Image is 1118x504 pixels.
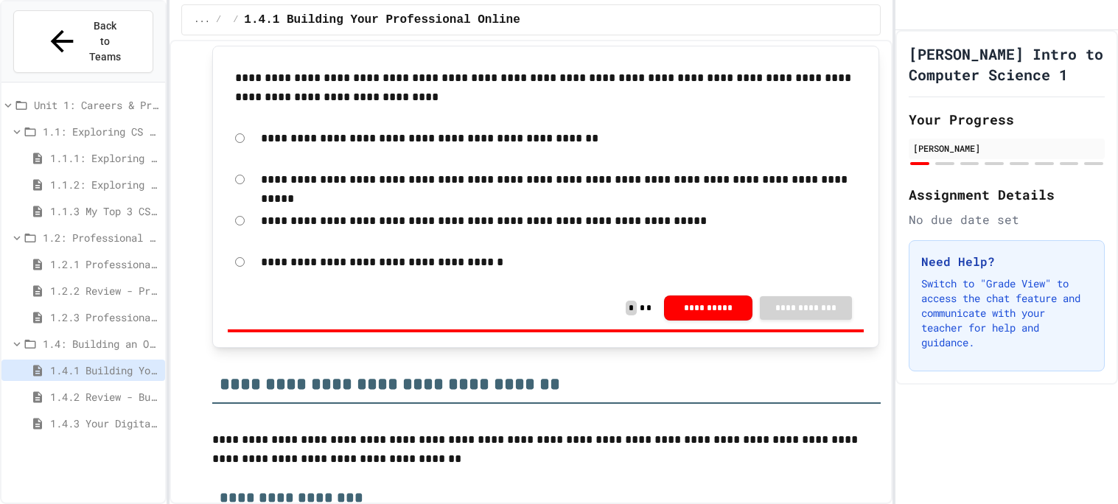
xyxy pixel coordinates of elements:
[909,109,1105,130] h2: Your Progress
[909,43,1105,85] h1: [PERSON_NAME] Intro to Computer Science 1
[34,97,159,113] span: Unit 1: Careers & Professionalism
[50,177,159,192] span: 1.1.2: Exploring CS Careers - Review
[43,230,159,245] span: 1.2: Professional Communication
[43,124,159,139] span: 1.1: Exploring CS Careers
[50,309,159,325] span: 1.2.3 Professional Communication Challenge
[50,203,159,219] span: 1.1.3 My Top 3 CS Careers!
[233,14,238,26] span: /
[43,336,159,351] span: 1.4: Building an Online Presence
[50,416,159,431] span: 1.4.3 Your Digital Portfolio Challenge
[50,283,159,298] span: 1.2.2 Review - Professional Communication
[50,256,159,272] span: 1.2.1 Professional Communication
[244,11,584,29] span: 1.4.1 Building Your Professional Online Presence
[216,14,221,26] span: /
[909,211,1105,228] div: No due date set
[913,141,1100,155] div: [PERSON_NAME]
[194,14,210,26] span: ...
[50,363,159,378] span: 1.4.1 Building Your Professional Online Presence
[921,253,1092,270] h3: Need Help?
[909,184,1105,205] h2: Assignment Details
[921,276,1092,350] p: Switch to "Grade View" to access the chat feature and communicate with your teacher for help and ...
[50,150,159,166] span: 1.1.1: Exploring CS Careers
[88,18,122,65] span: Back to Teams
[50,389,159,405] span: 1.4.2 Review - Building Your Professional Online Presence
